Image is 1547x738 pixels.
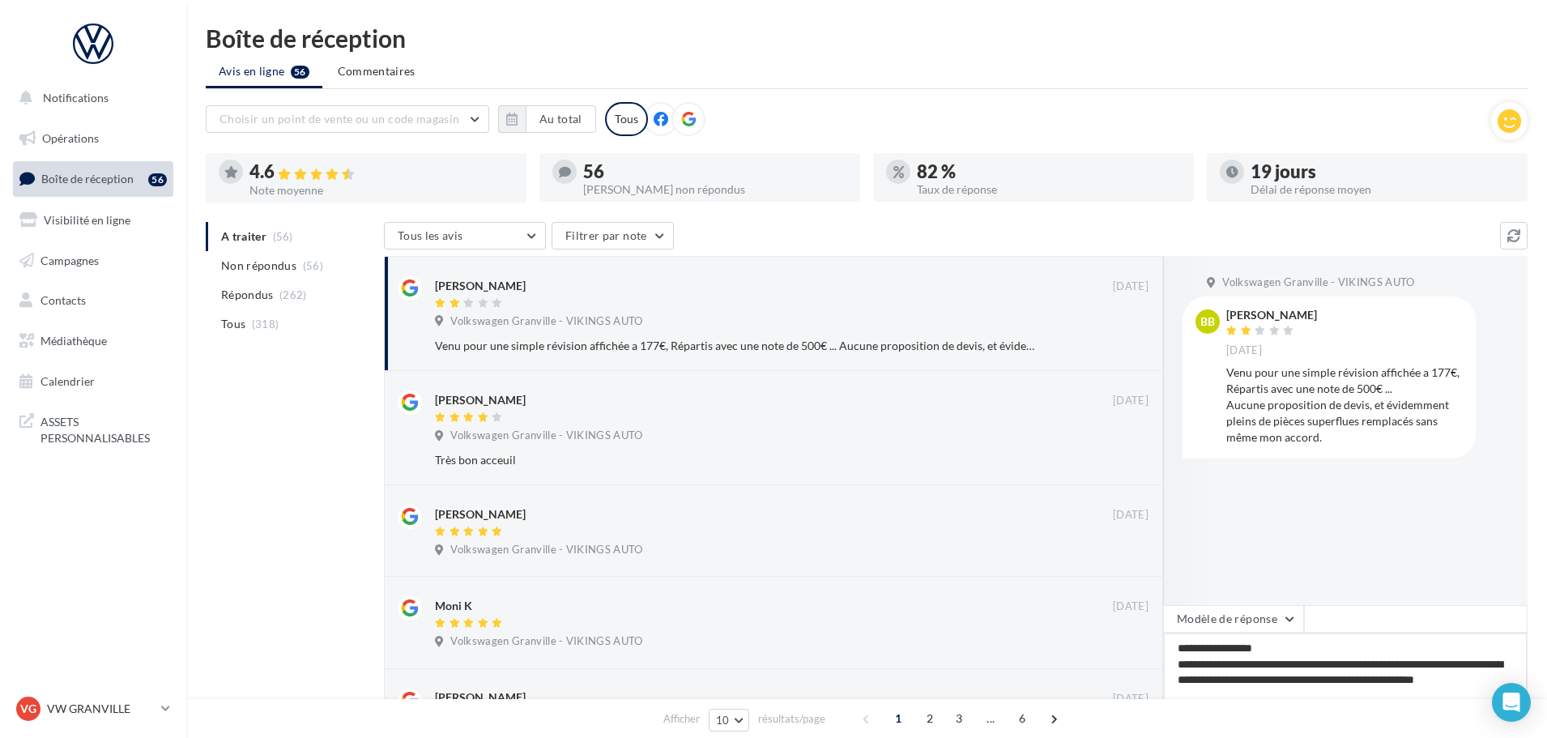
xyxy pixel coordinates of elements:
button: Au total [498,105,596,133]
div: [PERSON_NAME] [1226,309,1317,321]
span: ... [978,706,1004,732]
span: [DATE] [1113,394,1149,408]
button: 10 [709,709,750,732]
div: Moni K [435,598,472,614]
p: VW GRANVILLE [47,701,155,717]
button: Notifications [10,81,170,115]
button: Au total [526,105,596,133]
span: BB [1200,314,1215,330]
span: 3 [946,706,972,732]
button: Filtrer par note [552,222,674,250]
span: Contacts [40,293,86,307]
span: 1 [885,706,911,732]
span: Visibilité en ligne [44,213,130,227]
span: [DATE] [1113,279,1149,294]
span: (56) [303,259,323,272]
span: [DATE] [1113,599,1149,614]
button: Tous les avis [384,222,546,250]
div: 56 [583,163,847,181]
a: Médiathèque [10,324,177,358]
span: (318) [252,318,279,331]
div: Boîte de réception [206,26,1528,50]
span: Commentaires [338,63,416,79]
span: Volkswagen Granville - VIKINGS AUTO [450,543,642,557]
span: Calendrier [40,374,95,388]
span: Tous [221,316,245,332]
span: VG [20,701,36,717]
button: Modèle de réponse [1163,605,1304,633]
span: [DATE] [1113,692,1149,706]
div: Taux de réponse [917,184,1181,195]
a: Boîte de réception56 [10,161,177,196]
div: Très bon acceuil [435,452,1043,468]
a: ASSETS PERSONNALISABLES [10,404,177,452]
div: Venu pour une simple révision affichée a 177€, Répartis avec une note de 500€ ... Aucune proposit... [435,338,1043,354]
span: 10 [716,714,730,727]
span: Volkswagen Granville - VIKINGS AUTO [1222,275,1414,290]
span: résultats/page [758,711,825,727]
div: Tous [605,102,648,136]
span: Campagnes [40,253,99,267]
div: Venu pour une simple révision affichée a 177€, Répartis avec une note de 500€ ... Aucune proposit... [1226,365,1463,446]
span: 6 [1009,706,1035,732]
span: ASSETS PERSONNALISABLES [40,411,167,446]
a: Opérations [10,122,177,156]
span: Opérations [42,131,99,145]
div: Délai de réponse moyen [1251,184,1515,195]
span: Non répondus [221,258,296,274]
div: 19 jours [1251,163,1515,181]
span: Choisir un point de vente ou un code magasin [219,112,459,126]
span: Volkswagen Granville - VIKINGS AUTO [450,314,642,329]
div: 4.6 [249,163,514,181]
span: (262) [279,288,307,301]
span: Volkswagen Granville - VIKINGS AUTO [450,429,642,443]
div: Open Intercom Messenger [1492,683,1531,722]
span: Médiathèque [40,334,107,348]
a: Contacts [10,284,177,318]
div: Note moyenne [249,185,514,196]
div: [PERSON_NAME] [435,278,526,294]
a: Campagnes [10,244,177,278]
span: Volkswagen Granville - VIKINGS AUTO [450,634,642,649]
span: Tous les avis [398,228,463,242]
span: [DATE] [1226,343,1262,358]
div: [PERSON_NAME] [435,689,526,706]
span: Boîte de réception [41,172,134,186]
span: Afficher [663,711,700,727]
a: Visibilité en ligne [10,203,177,237]
div: 56 [148,173,167,186]
span: 2 [917,706,943,732]
button: Choisir un point de vente ou un code magasin [206,105,489,133]
a: Calendrier [10,365,177,399]
span: [DATE] [1113,508,1149,523]
a: VG VW GRANVILLE [13,693,173,724]
div: [PERSON_NAME] [435,392,526,408]
div: [PERSON_NAME] [435,506,526,523]
div: 82 % [917,163,1181,181]
div: [PERSON_NAME] non répondus [583,184,847,195]
span: Notifications [43,91,109,105]
span: Répondus [221,287,274,303]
